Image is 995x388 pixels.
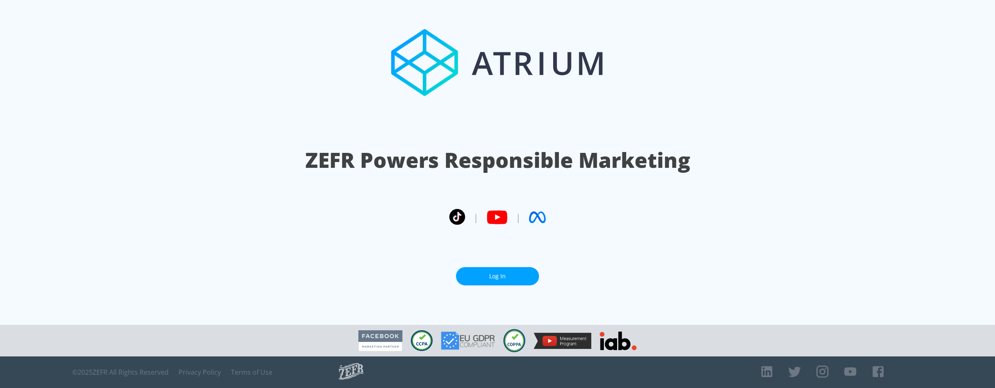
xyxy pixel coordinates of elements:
[179,368,221,376] a: Privacy Policy
[473,211,478,223] span: |
[305,146,690,174] h1: ZEFR Powers Responsible Marketing
[441,332,495,350] img: GDPR Compliant
[358,330,402,351] img: Facebook Marketing Partner
[503,329,525,352] img: COPPA Compliant
[411,330,433,351] img: CCPA Compliant
[516,211,521,223] span: |
[231,368,272,376] a: Terms of Use
[72,368,169,376] span: © 2025 ZEFR All Rights Reserved
[600,332,637,350] img: IAB
[534,333,591,349] img: YouTube Measurement Program
[456,267,539,286] a: Log In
